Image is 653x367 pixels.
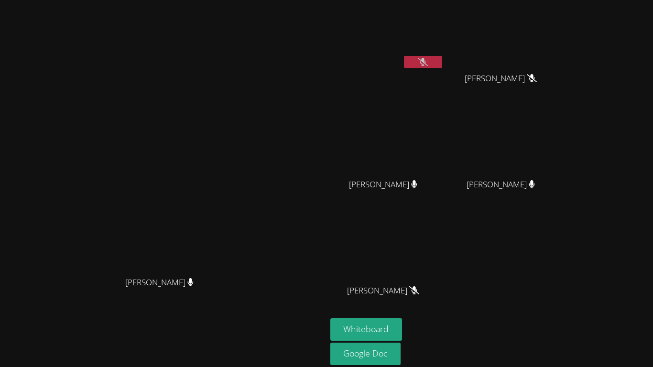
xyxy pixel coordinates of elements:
[465,72,537,86] span: [PERSON_NAME]
[330,343,401,365] a: Google Doc
[347,284,419,298] span: [PERSON_NAME]
[467,178,535,192] span: [PERSON_NAME]
[125,276,194,290] span: [PERSON_NAME]
[349,178,417,192] span: [PERSON_NAME]
[330,318,403,341] button: Whiteboard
